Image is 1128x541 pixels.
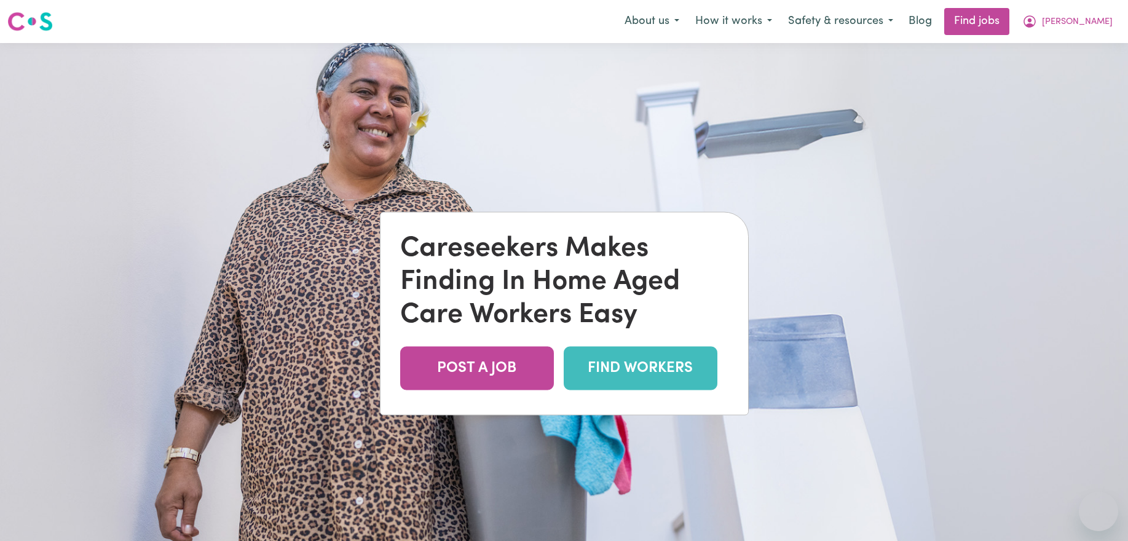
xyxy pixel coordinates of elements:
[400,232,728,332] div: Careseekers Makes Finding In Home Aged Care Workers Easy
[1014,9,1121,34] button: My Account
[944,8,1009,35] a: Find jobs
[564,347,717,390] a: FIND WORKERS
[1042,15,1113,29] span: [PERSON_NAME]
[400,347,554,390] a: POST A JOB
[780,9,901,34] button: Safety & resources
[901,8,939,35] a: Blog
[1079,492,1118,531] iframe: Button to launch messaging window
[687,9,780,34] button: How it works
[617,9,687,34] button: About us
[7,7,53,36] a: Careseekers logo
[7,10,53,33] img: Careseekers logo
